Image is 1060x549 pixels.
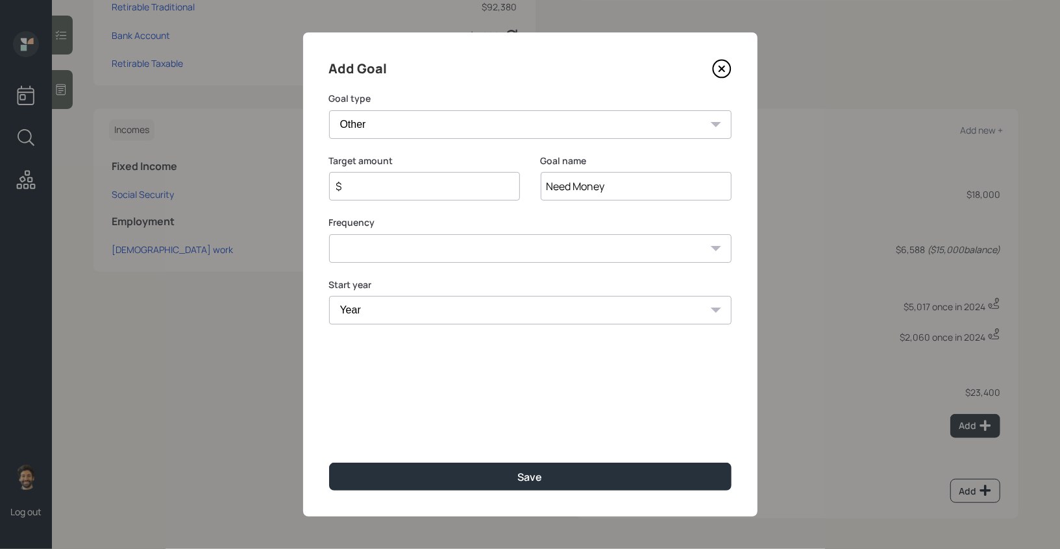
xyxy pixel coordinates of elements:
[329,58,388,79] h4: Add Goal
[518,470,543,484] div: Save
[329,463,732,491] button: Save
[541,154,732,167] label: Goal name
[329,216,732,229] label: Frequency
[329,92,732,105] label: Goal type
[329,278,732,291] label: Start year
[329,154,520,167] label: Target amount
